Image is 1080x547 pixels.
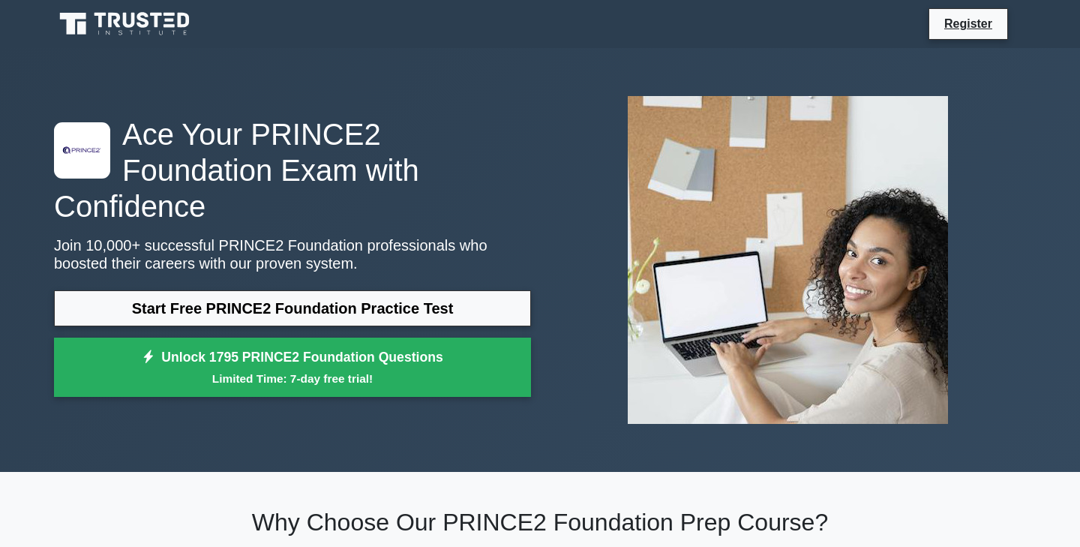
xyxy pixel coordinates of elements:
a: Unlock 1795 PRINCE2 Foundation QuestionsLimited Time: 7-day free trial! [54,338,531,398]
a: Start Free PRINCE2 Foundation Practice Test [54,290,531,326]
h2: Why Choose Our PRINCE2 Foundation Prep Course? [54,508,1026,536]
p: Join 10,000+ successful PRINCE2 Foundation professionals who boosted their careers with our prove... [54,236,531,272]
a: Register [935,14,1001,33]
small: Limited Time: 7-day free trial! [73,370,512,387]
h1: Ace Your PRINCE2 Foundation Exam with Confidence [54,116,531,224]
